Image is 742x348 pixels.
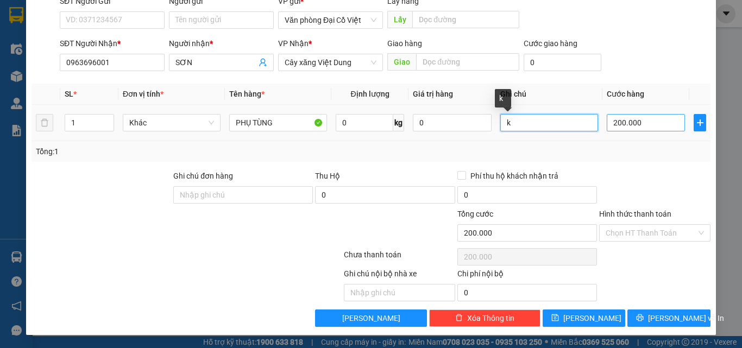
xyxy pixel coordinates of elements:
[343,249,456,268] div: Chưa thanh toán
[496,84,602,105] th: Ghi chú
[36,114,53,131] button: delete
[57,63,262,131] h2: VP Nhận: Văn phòng Ba Đồn
[229,90,265,98] span: Tên hàng
[694,114,706,131] button: plus
[285,12,376,28] span: Văn phòng Đại Cồ Việt
[285,54,376,71] span: Cây xăng Việt Dung
[495,89,511,107] div: k
[6,63,87,81] h2: ZDSXL2AS
[315,309,426,327] button: [PERSON_NAME]
[429,309,540,327] button: deleteXóa Thông tin
[173,186,313,204] input: Ghi chú đơn hàng
[350,90,389,98] span: Định lượng
[342,312,400,324] span: [PERSON_NAME]
[524,39,577,48] label: Cước giao hàng
[563,312,621,324] span: [PERSON_NAME]
[387,53,416,71] span: Giao
[173,172,233,180] label: Ghi chú đơn hàng
[500,114,598,131] input: Ghi Chú
[607,90,644,98] span: Cước hàng
[344,268,455,284] div: Ghi chú nội bộ nhà xe
[412,11,519,28] input: Dọc đường
[315,172,340,180] span: Thu Hộ
[648,312,724,324] span: [PERSON_NAME] và In
[123,90,164,98] span: Đơn vị tính
[387,39,422,48] span: Giao hàng
[467,312,514,324] span: Xóa Thông tin
[413,90,453,98] span: Giá trị hàng
[416,53,519,71] input: Dọc đường
[413,114,491,131] input: 0
[694,118,706,127] span: plus
[344,284,455,301] input: Nhập ghi chú
[36,145,287,157] div: Tổng: 1
[66,26,183,43] b: [PERSON_NAME]
[466,170,563,182] span: Phí thu hộ khách nhận trả
[129,115,214,131] span: Khác
[457,268,597,284] div: Chi phí nội bộ
[278,39,309,48] span: VP Nhận
[524,54,601,71] input: Cước giao hàng
[229,114,327,131] input: VD: Bàn, Ghế
[551,314,559,322] span: save
[387,11,412,28] span: Lấy
[636,314,644,322] span: printer
[457,210,493,218] span: Tổng cước
[543,309,626,327] button: save[PERSON_NAME]
[65,90,73,98] span: SL
[455,314,463,322] span: delete
[627,309,710,327] button: printer[PERSON_NAME] và In
[259,58,267,67] span: user-add
[599,210,671,218] label: Hình thức thanh toán
[393,114,404,131] span: kg
[169,37,274,49] div: Người nhận
[60,37,165,49] div: SĐT Người Nhận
